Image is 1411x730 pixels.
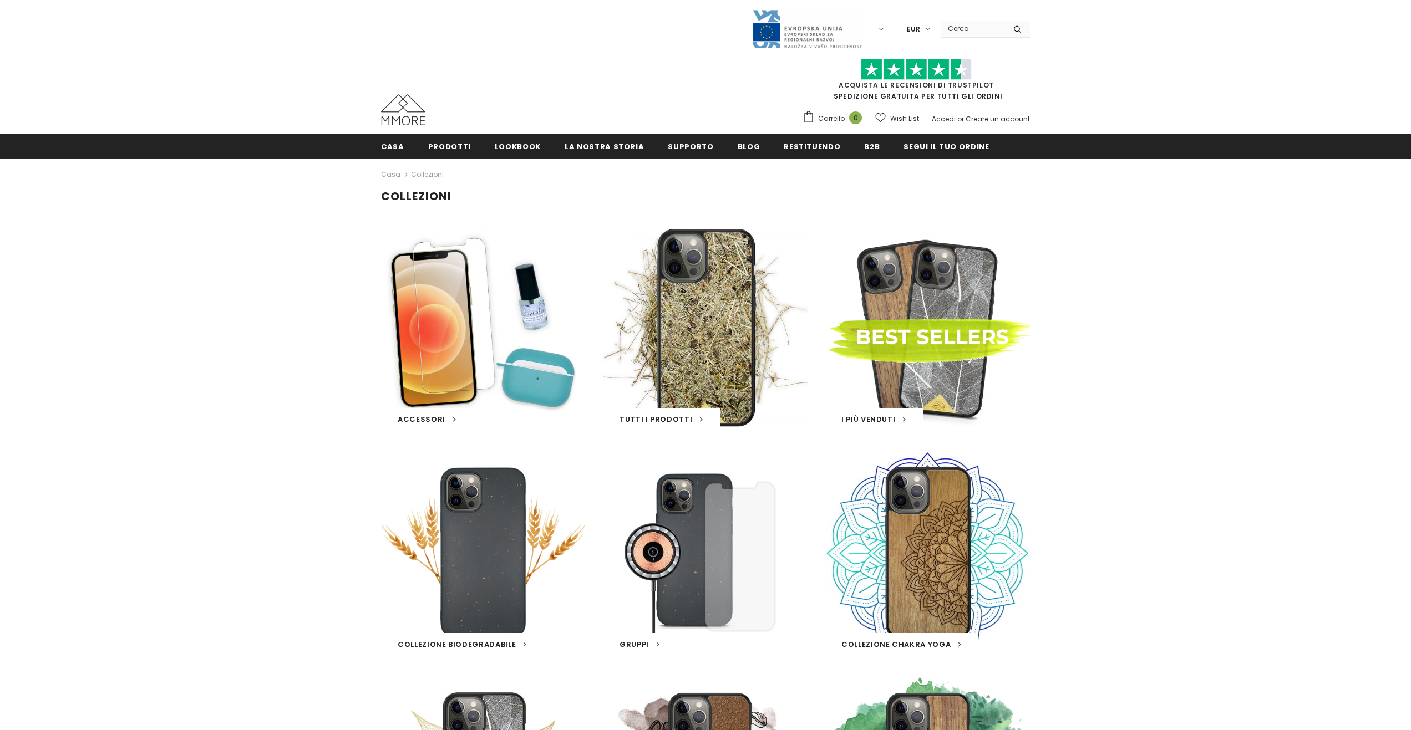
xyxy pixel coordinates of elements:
[904,141,989,152] span: Segui il tuo ordine
[841,639,962,650] a: Collezione Chakra Yoga
[620,639,659,650] a: GRUPPI
[428,141,471,152] span: Prodotti
[864,141,880,152] span: B2B
[849,111,862,124] span: 0
[839,80,994,90] a: Acquista le recensioni di TrustPilot
[428,134,471,159] a: Prodotti
[841,414,906,425] a: I Più Venduti
[803,110,867,127] a: Carrello 0
[941,21,1005,37] input: Search Site
[752,24,862,33] a: Javni Razpis
[398,639,516,650] span: Collezione biodegradabile
[738,134,760,159] a: Blog
[803,64,1030,101] span: SPEDIZIONE GRATUITA PER TUTTI GLI ORDINI
[381,94,425,125] img: Casi MMORE
[875,109,919,128] a: Wish List
[495,134,541,159] a: Lookbook
[668,134,713,159] a: supporto
[620,414,703,425] a: Tutti i Prodotti
[904,134,989,159] a: Segui il tuo ordine
[966,114,1030,124] a: Creare un account
[861,59,972,80] img: Fidati di Pilot Stars
[784,134,840,159] a: Restituendo
[620,639,649,650] span: GRUPPI
[398,639,527,650] a: Collezione biodegradabile
[932,114,956,124] a: Accedi
[620,414,692,425] span: Tutti i Prodotti
[398,414,456,425] a: Accessori
[381,134,404,159] a: Casa
[907,24,920,35] span: EUR
[864,134,880,159] a: B2B
[381,190,1030,203] h1: Collezioni
[784,141,840,152] span: Restituendo
[841,639,951,650] span: Collezione Chakra Yoga
[398,414,445,425] span: Accessori
[818,113,845,124] span: Carrello
[565,134,644,159] a: La nostra storia
[381,168,400,181] a: Casa
[752,9,862,49] img: Javni Razpis
[381,141,404,152] span: Casa
[738,141,760,152] span: Blog
[890,113,919,124] span: Wish List
[668,141,713,152] span: supporto
[957,114,964,124] span: or
[495,141,541,152] span: Lookbook
[841,414,895,425] span: I Più Venduti
[565,141,644,152] span: La nostra storia
[411,168,444,181] span: Collezioni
